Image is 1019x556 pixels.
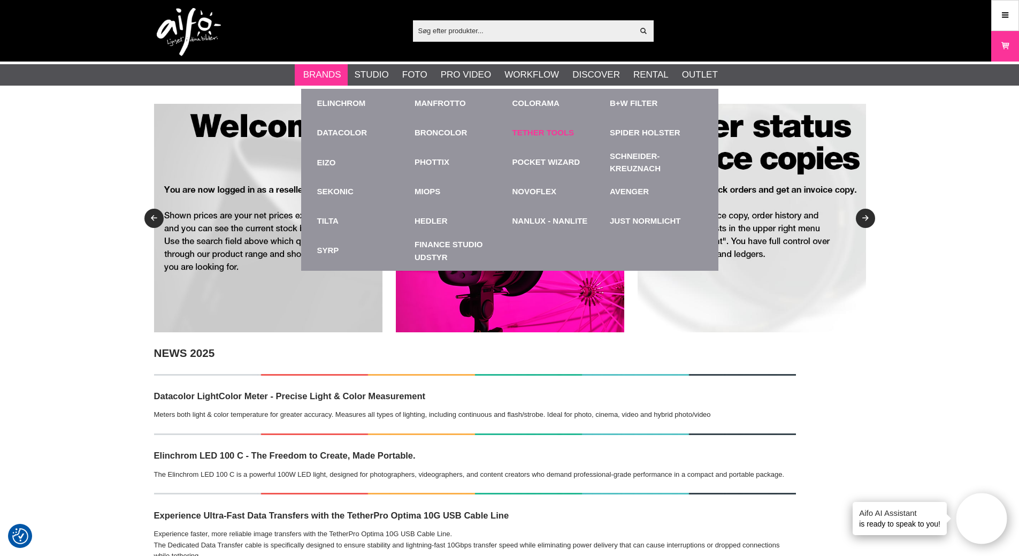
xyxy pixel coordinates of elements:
[317,127,367,139] a: Datacolor
[415,186,440,198] a: MIOPS
[610,186,649,198] a: Avenger
[144,209,164,228] button: Previous
[413,22,634,39] input: Søg efter produkter...
[504,68,559,82] a: Workflow
[859,507,940,519] h4: Aifo AI Assistant
[853,502,947,535] div: is ready to speak to you!
[154,433,796,435] img: NEWS!
[317,215,339,227] a: TILTA
[512,97,560,110] a: Colorama
[303,68,341,82] a: Brands
[154,104,382,332] img: Annonce:RET001 banner-resel-welcome-bgr.jpg
[633,68,669,82] a: Rental
[317,148,410,177] a: EIZO
[610,127,680,139] a: Spider Holster
[415,156,449,169] a: Phottix
[154,374,796,376] img: NEWS!
[415,97,466,110] a: Manfrotto
[610,150,702,174] a: Schneider-Kreuznach
[856,209,875,228] button: Next
[317,186,354,198] a: Sekonic
[441,68,491,82] a: Pro Video
[154,469,796,481] p: The Elinchrom LED 100 C is a powerful 100W LED light, designed for photographers, videographers, ...
[610,215,681,227] a: Just Normlicht
[154,511,509,521] strong: Experience Ultra-Fast Data Transfers with the TetherPro Optima 10G USB Cable Line
[154,409,796,421] p: Meters both light & color temperature for greater accuracy. Measures all types of lighting, inclu...
[12,528,28,544] img: Revisit consent button
[415,127,467,139] a: Broncolor
[512,186,557,198] a: Novoflex
[638,104,866,332] img: Annonce:RET003 banner-resel-account-bgr.jpg
[415,215,448,227] a: Hedler
[154,391,426,401] strong: Datacolor LightColor Meter - Precise Light & Color Measurement
[572,68,620,82] a: Discover
[682,68,718,82] a: Outlet
[154,346,796,361] h2: NEWS 2025
[12,527,28,546] button: Samtykkepræferencer
[154,493,796,494] img: NEWS!
[317,97,366,110] a: Elinchrom
[512,215,588,227] a: Nanlux - Nanlite
[402,68,427,82] a: Foto
[157,8,221,56] img: logo.png
[317,245,339,257] a: Syrp
[512,127,574,139] a: Tether Tools
[512,156,580,169] a: Pocket Wizard
[355,68,389,82] a: Studio
[154,451,416,461] strong: Elinchrom LED 100 C - The Freedom to Create, Made Portable.
[610,97,657,110] a: B+W Filter
[415,236,507,265] a: Finance Studio Udstyr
